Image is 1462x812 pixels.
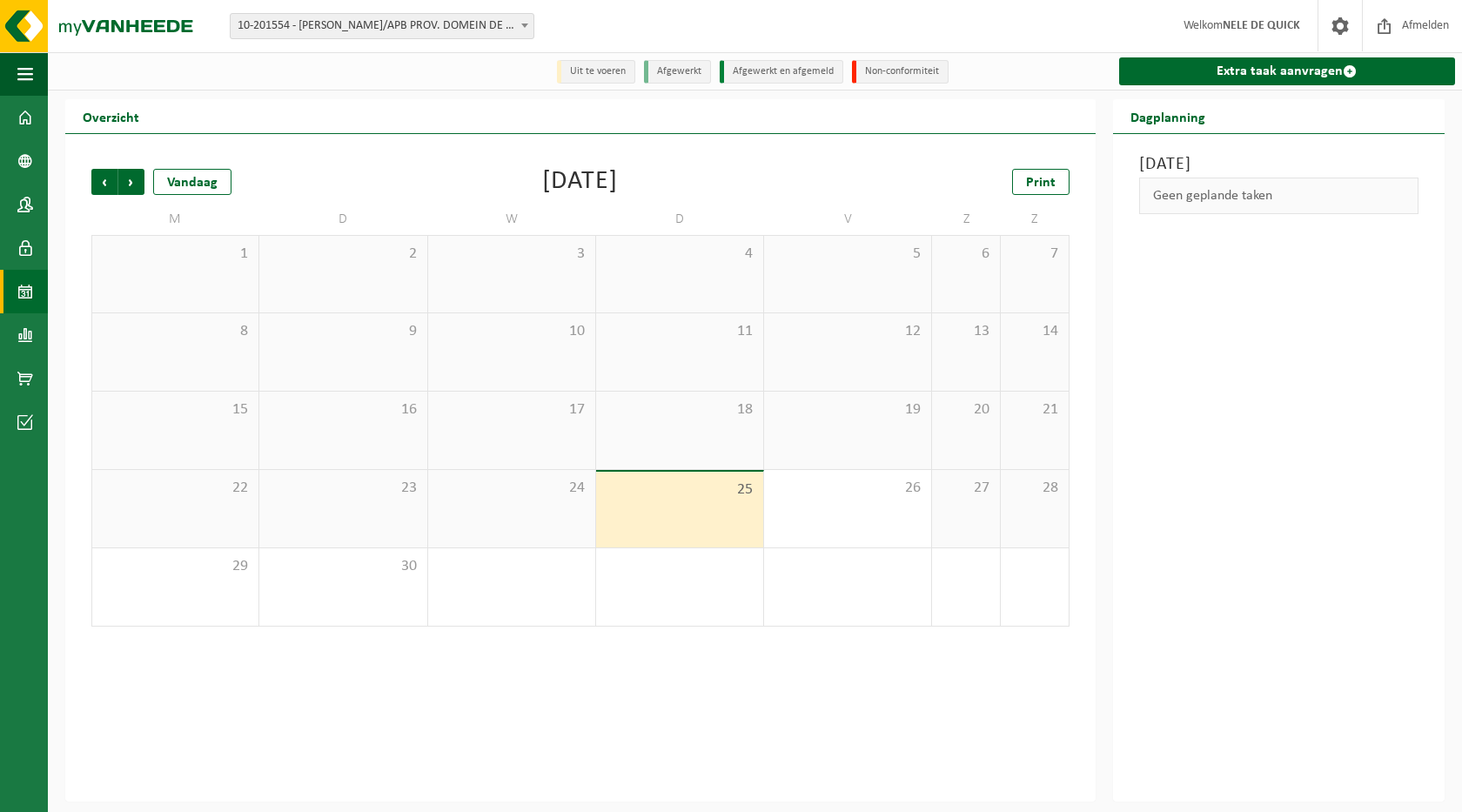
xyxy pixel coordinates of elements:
span: 30 [268,557,418,576]
span: 28 [1009,479,1060,498]
span: 15 [101,400,250,419]
span: 19 [773,400,922,419]
span: 21 [1009,400,1060,419]
span: 13 [941,322,991,341]
span: 2 [268,245,418,264]
li: Non-conformiteit [852,60,949,84]
td: V [764,204,932,235]
span: 6 [941,245,991,264]
span: 25 [605,480,754,500]
span: 11 [605,322,754,341]
span: 12 [773,322,922,341]
li: Uit te voeren [557,60,635,84]
span: 16 [268,400,418,419]
strong: NELE DE QUICK [1223,19,1300,32]
div: Geen geplande taken [1139,178,1418,214]
span: 7 [1009,245,1060,264]
span: 20 [941,400,991,419]
td: Z [1001,204,1070,235]
span: 29 [101,557,250,576]
span: 5 [773,245,922,264]
span: 26 [773,479,922,498]
td: W [428,204,596,235]
div: Vandaag [153,169,231,195]
td: D [259,204,427,235]
span: Print [1026,176,1056,190]
span: 8 [101,322,250,341]
a: Extra taak aanvragen [1119,57,1455,85]
span: 17 [437,400,587,419]
span: 27 [941,479,991,498]
span: 4 [605,245,754,264]
div: [DATE] [542,169,618,195]
h3: [DATE] [1139,151,1418,178]
h2: Dagplanning [1113,99,1223,133]
li: Afgewerkt en afgemeld [720,60,843,84]
span: Vorige [91,169,117,195]
span: 3 [437,245,587,264]
span: 23 [268,479,418,498]
span: 22 [101,479,250,498]
h2: Overzicht [65,99,157,133]
td: Z [932,204,1001,235]
span: Volgende [118,169,144,195]
span: 10-201554 - JEUGDHERBERG SCHIPKEN/APB PROV. DOMEIN DE GAVERS - GERAARDSBERGEN [231,14,533,38]
td: D [596,204,764,235]
span: 10 [437,322,587,341]
a: Print [1012,169,1070,195]
span: 1 [101,245,250,264]
td: M [91,204,259,235]
span: 9 [268,322,418,341]
li: Afgewerkt [644,60,711,84]
span: 18 [605,400,754,419]
span: 24 [437,479,587,498]
span: 10-201554 - JEUGDHERBERG SCHIPKEN/APB PROV. DOMEIN DE GAVERS - GERAARDSBERGEN [230,13,534,39]
span: 14 [1009,322,1060,341]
